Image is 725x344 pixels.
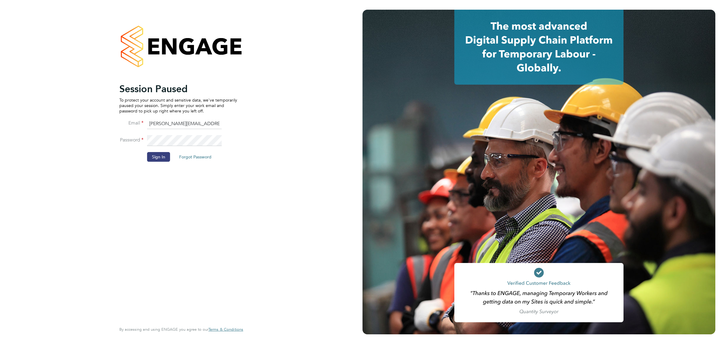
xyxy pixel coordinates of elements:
label: Email [119,120,143,126]
input: Enter your work email... [147,118,222,129]
button: Sign In [147,152,170,162]
button: Forgot Password [174,152,216,162]
span: Terms & Conditions [208,327,243,332]
label: Password [119,137,143,143]
h2: Session Paused [119,83,237,95]
p: To protect your account and sensitive data, we've temporarily paused your session. Simply enter y... [119,97,237,114]
span: By accessing and using ENGAGE you agree to our [119,327,243,332]
a: Terms & Conditions [208,327,243,332]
